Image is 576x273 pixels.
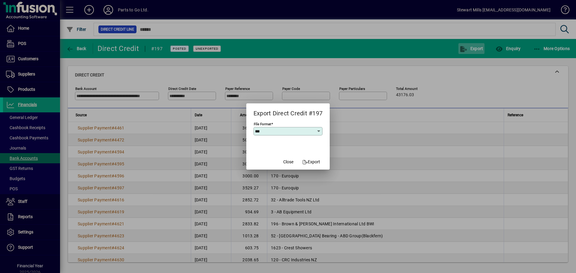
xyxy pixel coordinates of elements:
button: Close [279,156,298,167]
span: Close [283,159,293,165]
mat-label: File Format [254,122,271,126]
span: Export [303,159,320,165]
button: Export [300,156,323,167]
h2: Export Direct Credit #197 [246,103,330,121]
